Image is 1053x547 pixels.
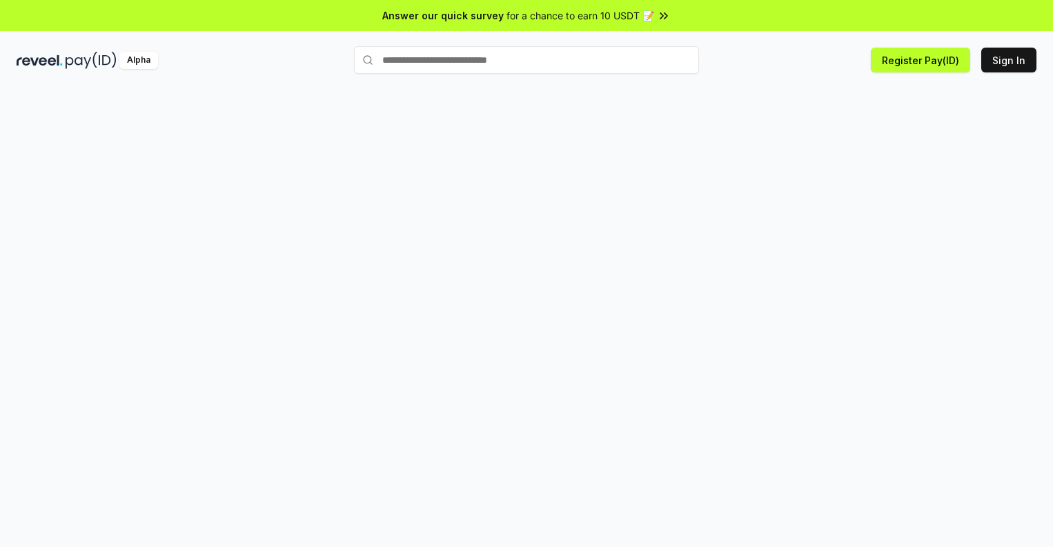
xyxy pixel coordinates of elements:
[506,8,654,23] span: for a chance to earn 10 USDT 📝
[17,52,63,69] img: reveel_dark
[981,48,1036,72] button: Sign In
[119,52,158,69] div: Alpha
[871,48,970,72] button: Register Pay(ID)
[382,8,504,23] span: Answer our quick survey
[66,52,117,69] img: pay_id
